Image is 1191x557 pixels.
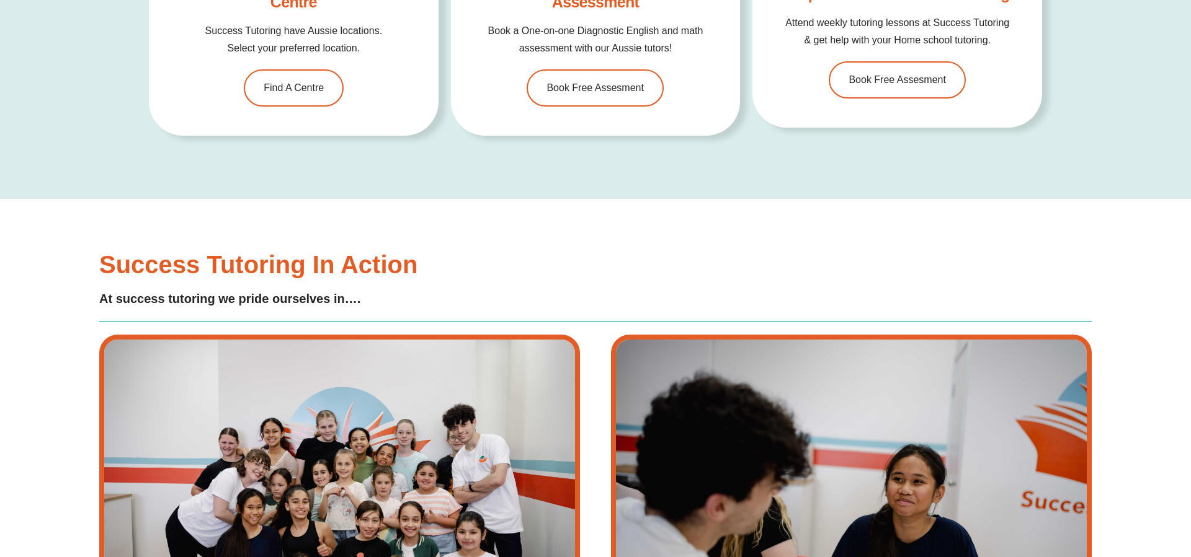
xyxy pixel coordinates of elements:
[782,14,1013,49] p: Attend weekly tutoring lessons at Success Tutoring & get help with your Home school tutoring.
[829,61,966,99] a: Book Free Assesment
[178,22,409,57] p: Success Tutoring have Aussie locations. Select your preferred location.
[264,83,324,93] span: Find A Centre
[244,69,344,107] a: Find A Centre
[99,252,586,277] h3: Success Tutoring In Action
[978,417,1191,557] iframe: Chat Widget
[849,75,946,85] span: Book Free Assesment
[99,289,586,309] h4: At success tutoring we pride ourselves in….
[480,22,711,57] p: Book a One-on-one Diagnostic English and math assessment with our Aussie tutors!
[547,83,645,93] span: Book Free Assesment
[527,69,664,107] a: Book Free Assesment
